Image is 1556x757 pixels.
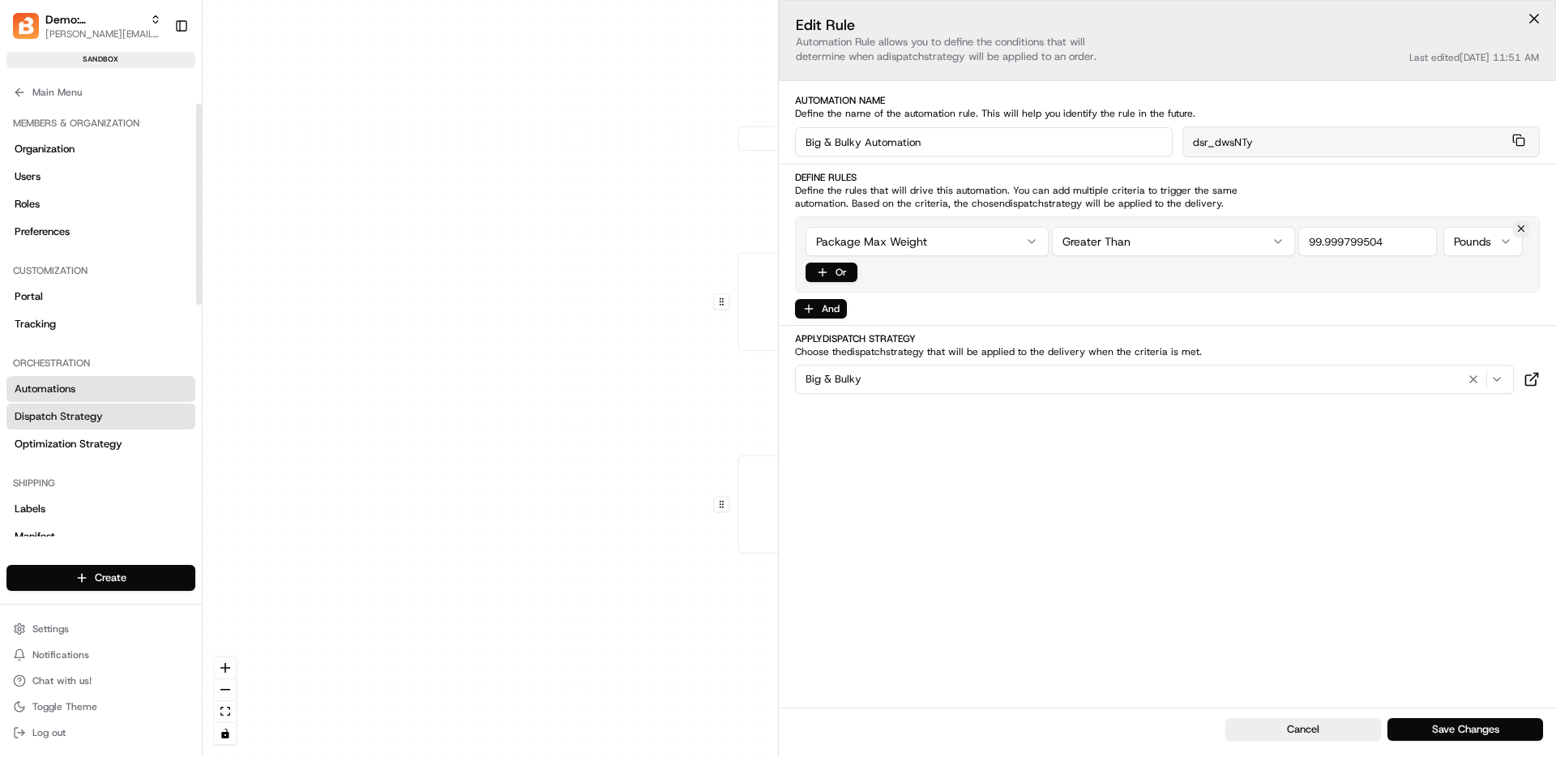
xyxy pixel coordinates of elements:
button: Demo: MariaDemo: [PERSON_NAME][PERSON_NAME][EMAIL_ADDRESS][DOMAIN_NAME] [6,6,168,45]
a: Tracking [6,311,195,337]
a: Users [6,164,195,190]
span: Dispatch Strategy [15,409,103,424]
a: Labels [6,496,195,522]
a: Powered byPylon [114,274,196,287]
div: Customization [6,258,195,284]
input: Clear [42,105,267,122]
img: 1736555255976-a54dd68f-1ca7-489b-9aae-adbdc363a1c4 [16,155,45,184]
button: Main Menu [6,81,195,104]
span: Tracking [15,317,56,331]
button: toggle interactivity [215,723,236,745]
p: Welcome 👋 [16,65,295,91]
span: Log out [32,726,66,739]
span: Manifest [15,529,55,544]
button: Chat with us! [6,669,195,692]
span: Chat with us! [32,674,92,687]
span: Choose the dispatch strategy that will be applied to the delivery when the criteria is met. [795,345,1242,358]
div: Start new chat [55,155,266,171]
button: Demo: [PERSON_NAME] [45,11,143,28]
button: Big & Bulky [795,365,1514,394]
button: Save Changes [1387,718,1543,741]
span: Create [95,571,126,585]
div: Shipping [6,470,195,496]
div: Last edited [DATE] 11:51 AM [1409,51,1539,64]
div: 📗 [16,237,29,250]
div: We're available if you need us! [55,171,205,184]
input: Value [1298,227,1437,256]
span: Main Menu [32,86,82,99]
label: Apply Dispatch Strategy [795,332,1540,345]
label: Automation Name [795,94,1540,107]
span: Organization [15,142,75,156]
a: 📗Knowledge Base [10,229,130,258]
p: Automation Rule allows you to define the conditions that will determine when a dispatch strategy ... [796,35,1211,64]
button: Toggle Theme [6,695,195,718]
button: fit view [215,701,236,723]
span: Toggle Theme [32,700,97,713]
span: Users [15,169,41,184]
a: Roles [6,191,195,217]
span: Settings [32,622,69,635]
div: Order / Delivery Received [738,126,1020,151]
span: Pylon [161,275,196,287]
label: Define Rules [795,171,1540,184]
span: Optimization Strategy [15,437,122,451]
a: Portal [6,284,195,310]
a: Organization [6,136,195,162]
button: And [795,299,847,319]
button: Settings [6,618,195,640]
span: Define the rules that will drive this automation. You can add multiple criteria to trigger the sa... [795,184,1242,210]
a: Preferences [6,219,195,245]
button: Log out [6,721,195,744]
span: Portal [15,289,43,304]
h2: Edit Rule [796,17,1211,33]
div: Orchestration [6,350,195,376]
span: Notifications [32,648,89,661]
span: Preferences [15,225,70,239]
span: Labels [15,502,45,516]
div: sandbox [6,52,195,68]
button: Create [6,565,195,591]
div: Members & Organization [6,110,195,136]
span: API Documentation [153,235,260,251]
button: Cancel [1225,718,1381,741]
span: Knowledge Base [32,235,124,251]
button: [PERSON_NAME][EMAIL_ADDRESS][DOMAIN_NAME] [45,28,161,41]
span: Roles [15,197,40,212]
img: Demo: Maria [13,13,39,39]
button: zoom out [215,679,236,701]
button: zoom in [215,657,236,679]
a: Automations [6,376,195,402]
span: Big & Bulky [806,372,861,387]
button: Or [806,263,857,282]
span: Automations [15,382,75,396]
img: Nash [16,16,49,49]
button: Start new chat [276,160,295,179]
span: Define the name of the automation rule. This will help you identify the rule in the future. [795,107,1242,120]
a: Manifest [6,524,195,550]
button: Notifications [6,644,195,666]
div: 💻 [137,237,150,250]
a: Dispatch Strategy [6,404,195,430]
a: Optimization Strategy [6,431,195,457]
a: 💻API Documentation [130,229,267,258]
